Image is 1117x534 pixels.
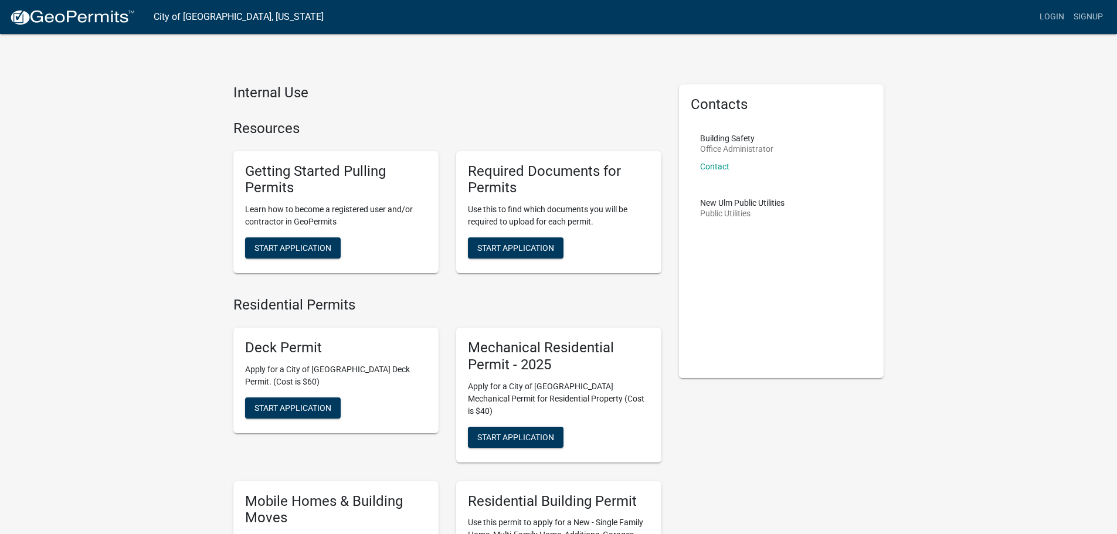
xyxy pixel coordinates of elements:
[468,427,563,448] button: Start Application
[233,84,661,101] h4: Internal Use
[245,237,341,259] button: Start Application
[691,96,872,113] h5: Contacts
[245,163,427,197] h5: Getting Started Pulling Permits
[477,432,554,441] span: Start Application
[700,162,729,171] a: Contact
[1069,6,1108,28] a: Signup
[233,120,661,137] h4: Resources
[254,243,331,253] span: Start Application
[468,163,650,197] h5: Required Documents for Permits
[245,339,427,356] h5: Deck Permit
[700,199,785,207] p: New Ulm Public Utilities
[468,237,563,259] button: Start Application
[700,145,773,153] p: Office Administrator
[1035,6,1069,28] a: Login
[233,297,661,314] h4: Residential Permits
[245,397,341,419] button: Start Application
[700,134,773,142] p: Building Safety
[154,7,324,27] a: City of [GEOGRAPHIC_DATA], [US_STATE]
[245,203,427,228] p: Learn how to become a registered user and/or contractor in GeoPermits
[477,243,554,253] span: Start Application
[468,493,650,510] h5: Residential Building Permit
[700,209,785,217] p: Public Utilities
[468,339,650,373] h5: Mechanical Residential Permit - 2025
[468,380,650,417] p: Apply for a City of [GEOGRAPHIC_DATA] Mechanical Permit for Residential Property (Cost is $40)
[245,493,427,527] h5: Mobile Homes & Building Moves
[245,363,427,388] p: Apply for a City of [GEOGRAPHIC_DATA] Deck Permit. (Cost is $60)
[254,403,331,412] span: Start Application
[468,203,650,228] p: Use this to find which documents you will be required to upload for each permit.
